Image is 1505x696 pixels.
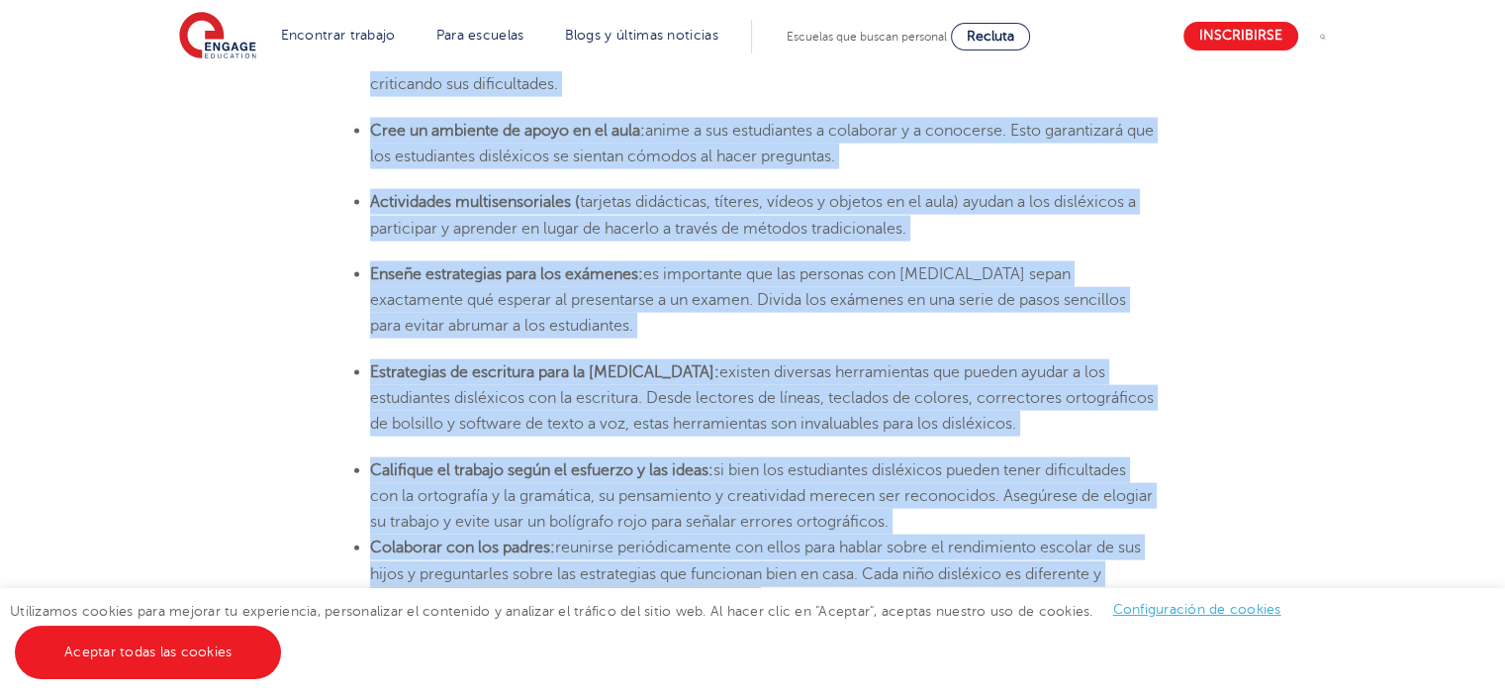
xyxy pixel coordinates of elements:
a: Encontrar trabajo [281,28,396,43]
font: Estrategias de escritura para la [MEDICAL_DATA]: [370,363,719,381]
font: Califique el trabajo según el esfuerzo y las ideas: [370,461,713,479]
font: reunirse periódicamente con ellos para hablar sobre el rendimiento escolar de sus hijos y pregunt... [370,539,1141,609]
a: Blogs y últimas noticias [565,28,718,43]
font: Aceptar todas las cookies [64,645,232,659]
font: Cree un ambiente de apoyo en el aula: [370,122,645,140]
font: Actividades multisensoriales ( [370,193,580,211]
font: Colaborar con los padres: [370,539,555,556]
font: existen diversas herramientas que pueden ayudar a los estudiantes disléxicos con la escritura. De... [370,363,1154,434]
font: Enseñe estrategias para los exámenes: [370,265,643,283]
a: Para escuelas [436,28,524,43]
a: Aceptar todas las cookies [15,626,281,679]
font: Escuelas que buscan personal [787,30,947,44]
a: Recluta [951,23,1030,50]
font: anime a sus estudiantes a colaborar y a conocerse. Esto garantizará que los estudiantes disléxico... [370,122,1154,165]
a: Configuración de cookies [1113,602,1281,617]
font: tarjetas didácticas, títeres, vídeos y objetos en el aula) ayudan a los disléxicos a participar y... [370,193,1136,237]
font: Inscribirse [1199,29,1282,44]
font: Utilizamos cookies para mejorar tu experiencia, personalizar el contenido y analizar el tráfico d... [10,603,1093,618]
font: si bien los estudiantes disléxicos pueden tener dificultades con la ortografía y la gramática, su... [370,461,1153,532]
font: es importante que las personas con [MEDICAL_DATA] sepan exactamente qué esperar al presentarse a ... [370,265,1126,336]
font: Recluta [967,29,1014,44]
img: Educación comprometida [179,12,256,61]
a: Inscribirse [1183,22,1298,50]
